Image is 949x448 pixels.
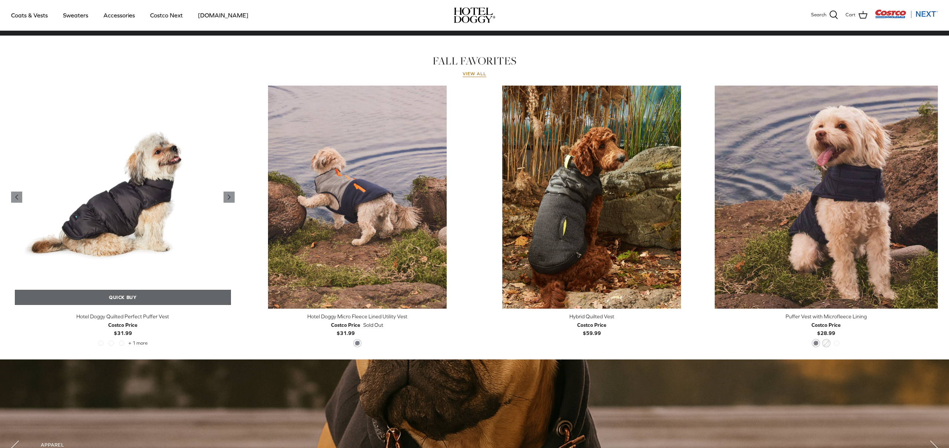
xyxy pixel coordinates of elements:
[363,321,383,329] span: Sold Out
[4,3,54,28] a: Coats & Vests
[128,341,148,346] span: + 1 more
[433,53,516,68] a: FALL FAVORITES
[191,3,255,28] a: [DOMAIN_NAME]
[56,3,95,28] a: Sweaters
[246,312,469,337] a: Hotel Doggy Micro Fleece Lined Utility Vest Costco Price$31.99 Sold Out
[715,312,938,321] div: Puffer Vest with Microfleece Lining
[11,312,235,337] a: Hotel Doggy Quilted Perfect Puffer Vest Costco Price$31.99
[715,86,938,309] a: Puffer Vest with Microfleece Lining
[875,9,938,19] img: Costco Next
[11,86,235,309] a: Hotel Doggy Quilted Perfect Puffer Vest
[108,321,138,336] b: $31.99
[454,7,495,23] a: hoteldoggy.com hoteldoggycom
[811,321,841,336] b: $28.99
[577,321,606,329] div: Costco Price
[108,321,138,329] div: Costco Price
[224,192,235,203] a: Previous
[480,312,704,337] a: Hybrid Quilted Vest Costco Price$59.99
[463,71,486,77] a: View all
[480,312,704,321] div: Hybrid Quilted Vest
[846,11,856,19] span: Cart
[577,321,606,336] b: $59.99
[331,321,360,336] b: $31.99
[811,11,826,19] span: Search
[480,86,704,309] a: Hybrid Quilted Vest
[846,10,867,20] a: Cart
[246,312,469,321] div: Hotel Doggy Micro Fleece Lined Utility Vest
[11,192,22,203] a: Previous
[811,10,838,20] a: Search
[246,86,469,309] a: Hotel Doggy Micro Fleece Lined Utility Vest
[15,290,231,305] a: Quick buy
[11,312,235,321] div: Hotel Doggy Quilted Perfect Puffer Vest
[811,321,841,329] div: Costco Price
[331,321,360,329] div: Costco Price
[97,3,142,28] a: Accessories
[143,3,189,28] a: Costco Next
[715,312,938,337] a: Puffer Vest with Microfleece Lining Costco Price$28.99
[875,14,938,20] a: Visit Costco Next
[454,7,495,23] img: hoteldoggycom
